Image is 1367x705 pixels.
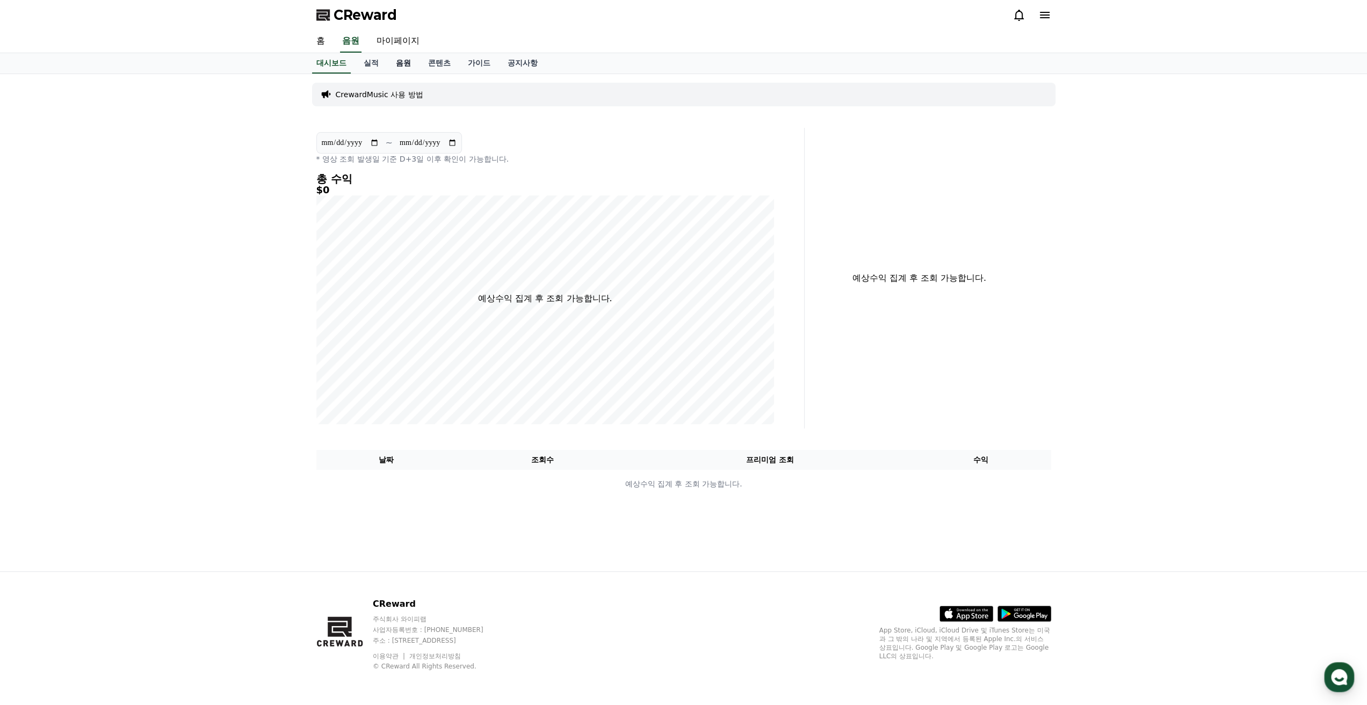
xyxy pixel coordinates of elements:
th: 프리미엄 조회 [629,450,911,470]
a: 대화 [71,340,139,367]
span: 홈 [34,357,40,365]
span: 설정 [166,357,179,365]
p: 예상수익 집계 후 조회 가능합니다. [478,292,612,305]
a: CrewardMusic 사용 방법 [336,89,423,100]
span: CReward [334,6,397,24]
p: 주식회사 와이피랩 [373,615,504,623]
p: App Store, iCloud, iCloud Drive 및 iTunes Store는 미국과 그 밖의 나라 및 지역에서 등록된 Apple Inc.의 서비스 상표입니다. Goo... [879,626,1051,660]
a: 가이드 [459,53,499,74]
p: 사업자등록번호 : [PHONE_NUMBER] [373,626,504,634]
a: 홈 [308,30,334,53]
th: 날짜 [316,450,457,470]
h4: 총 수익 [316,173,775,185]
a: 대시보드 [312,53,351,74]
a: 마이페이지 [368,30,428,53]
span: 대화 [98,357,111,366]
th: 조회수 [456,450,628,470]
a: 홈 [3,340,71,367]
p: CReward [373,598,504,610]
a: 개인정보처리방침 [409,652,461,660]
p: 주소 : [STREET_ADDRESS] [373,636,504,645]
p: ~ [386,136,393,149]
th: 수익 [911,450,1051,470]
a: 실적 [355,53,387,74]
a: 음원 [387,53,419,74]
p: * 영상 조회 발생일 기준 D+3일 이후 확인이 가능합니다. [316,154,775,164]
a: 이용약관 [373,652,407,660]
p: © CReward All Rights Reserved. [373,662,504,671]
a: 설정 [139,340,206,367]
a: 콘텐츠 [419,53,459,74]
p: 예상수익 집계 후 조회 가능합니다. [813,272,1025,285]
h5: $0 [316,185,775,195]
a: 공지사항 [499,53,546,74]
a: 음원 [340,30,361,53]
p: 예상수익 집계 후 조회 가능합니다. [317,478,1051,490]
a: CReward [316,6,397,24]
